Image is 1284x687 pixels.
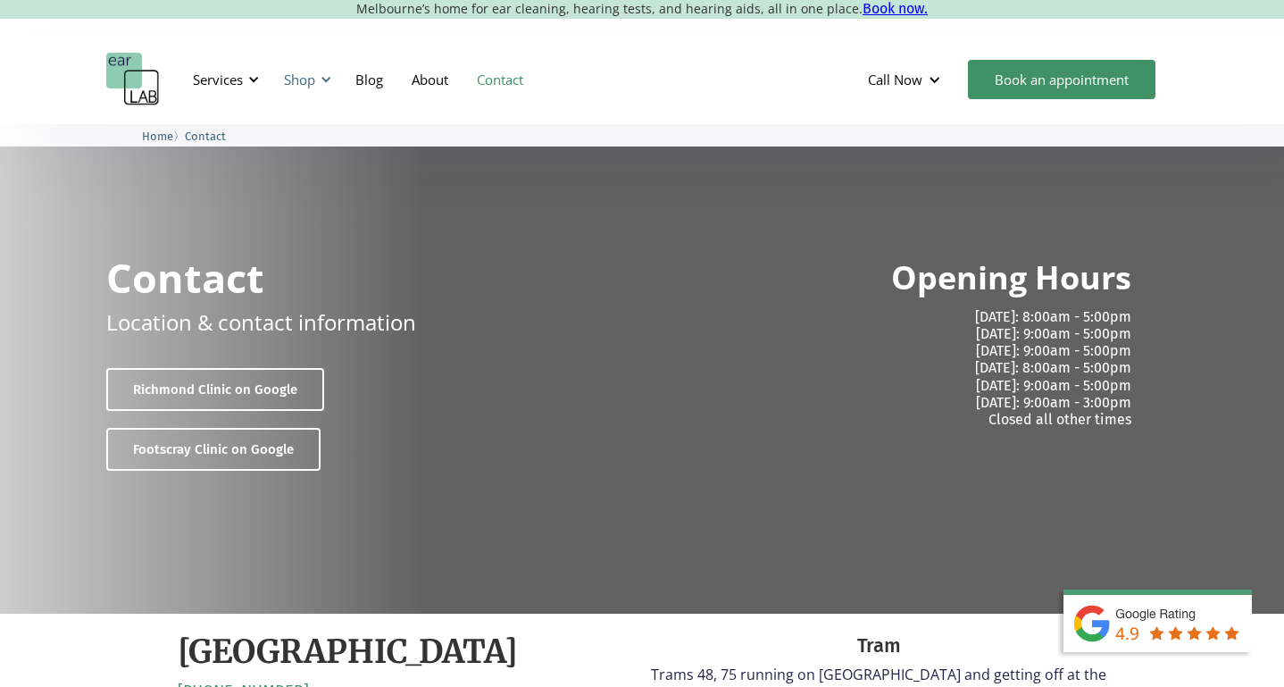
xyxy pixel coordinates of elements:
[142,127,173,144] a: Home
[106,306,416,338] p: Location & contact information
[185,130,226,143] span: Contact
[656,308,1131,428] p: [DATE]: 8:00am - 5:00pm [DATE]: 9:00am - 5:00pm [DATE]: 9:00am - 5:00pm [DATE]: 8:00am - 5:00pm [...
[273,53,337,106] div: Shop
[284,71,315,88] div: Shop
[463,54,538,105] a: Contact
[106,428,321,471] a: Footscray Clinic on Google
[142,130,173,143] span: Home
[854,53,959,106] div: Call Now
[106,53,160,106] a: home
[968,60,1155,99] a: Book an appointment
[142,127,185,146] li: 〉
[397,54,463,105] a: About
[182,53,264,106] div: Services
[178,632,518,674] h2: [GEOGRAPHIC_DATA]
[185,127,226,144] a: Contact
[193,71,243,88] div: Services
[651,632,1106,660] div: Tram
[106,257,264,297] h1: Contact
[341,54,397,105] a: Blog
[868,71,922,88] div: Call Now
[106,368,324,411] a: Richmond Clinic on Google
[891,257,1131,299] h2: Opening Hours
